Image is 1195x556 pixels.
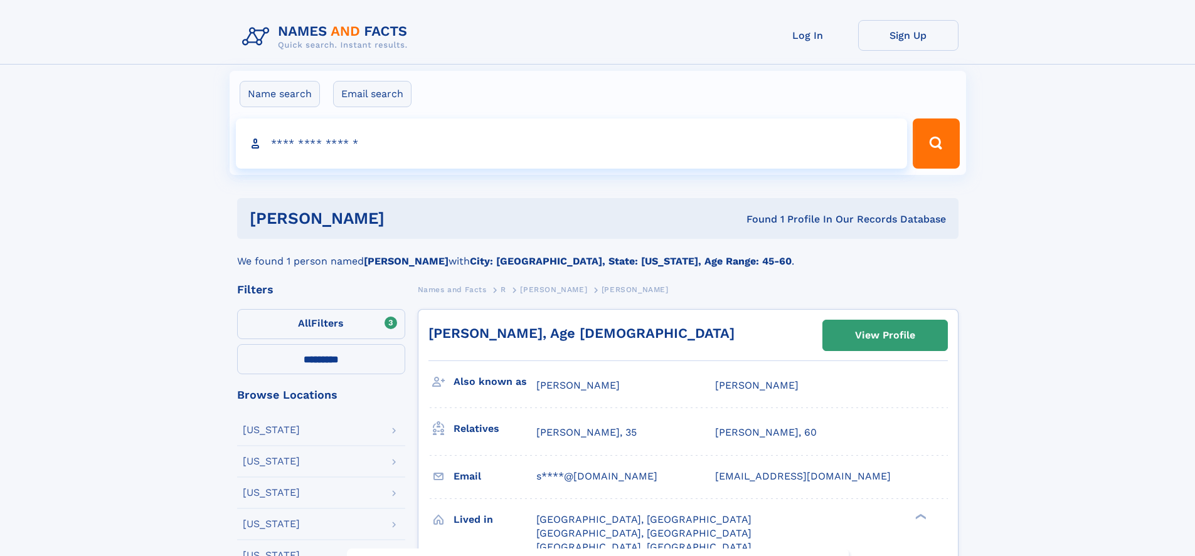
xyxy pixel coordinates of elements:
span: [GEOGRAPHIC_DATA], [GEOGRAPHIC_DATA] [536,527,752,539]
a: Log In [758,20,858,51]
span: All [298,317,311,329]
a: Names and Facts [418,281,487,297]
span: [PERSON_NAME] [536,379,620,391]
span: [EMAIL_ADDRESS][DOMAIN_NAME] [715,470,891,482]
div: [US_STATE] [243,456,300,466]
b: [PERSON_NAME] [364,255,449,267]
input: search input [236,118,908,169]
button: Search Button [913,118,959,169]
div: [US_STATE] [243,425,300,435]
div: Browse Locations [237,389,405,401]
div: We found 1 person named with . [237,239,959,269]
h3: Also known as [454,371,536,392]
div: Found 1 Profile In Our Records Database [565,212,946,226]
h1: [PERSON_NAME] [250,211,566,226]
a: [PERSON_NAME] [520,281,587,297]
a: [PERSON_NAME], 60 [715,426,817,439]
a: View Profile [823,320,947,350]
h3: Email [454,466,536,487]
h3: Relatives [454,418,536,439]
a: R [501,281,506,297]
label: Filters [237,309,405,339]
span: [GEOGRAPHIC_DATA], [GEOGRAPHIC_DATA] [536,541,752,553]
a: Sign Up [858,20,959,51]
b: City: [GEOGRAPHIC_DATA], State: [US_STATE], Age Range: 45-60 [470,255,792,267]
span: R [501,285,506,294]
span: [PERSON_NAME] [520,285,587,294]
div: ❯ [912,512,927,520]
a: [PERSON_NAME], 35 [536,426,637,439]
div: [US_STATE] [243,488,300,498]
a: [PERSON_NAME], Age [DEMOGRAPHIC_DATA] [428,325,735,341]
label: Email search [333,81,412,107]
span: [PERSON_NAME] [715,379,799,391]
span: [GEOGRAPHIC_DATA], [GEOGRAPHIC_DATA] [536,513,752,525]
span: [PERSON_NAME] [602,285,669,294]
img: Logo Names and Facts [237,20,418,54]
label: Name search [240,81,320,107]
div: [US_STATE] [243,519,300,529]
h3: Lived in [454,509,536,530]
div: Filters [237,284,405,295]
div: View Profile [855,321,915,350]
